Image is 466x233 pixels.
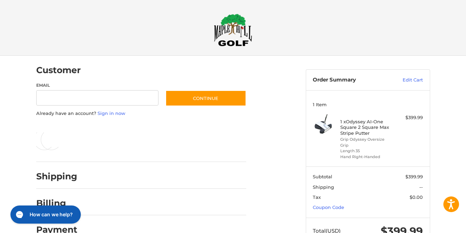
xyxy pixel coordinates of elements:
iframe: Google Customer Reviews [409,214,466,233]
div: $399.99 [395,114,423,121]
h4: 1 x Odyssey AI-One Square 2 Square Max Stripe Putter [340,119,394,136]
label: Email [36,82,159,88]
a: Edit Cart [388,77,423,84]
span: Shipping [313,184,334,190]
h3: Order Summary [313,77,388,84]
li: Grip Odyssey Oversize Grip [340,137,394,148]
a: Sign in now [98,110,125,116]
iframe: Gorgias live chat messenger [7,203,83,226]
span: $399.99 [405,174,423,179]
span: Subtotal [313,174,332,179]
h2: Billing [36,198,77,209]
h3: 1 Item [313,102,423,107]
h2: Shipping [36,171,77,182]
a: Coupon Code [313,204,344,210]
button: Continue [165,90,246,106]
li: Length 35 [340,148,394,154]
img: Maple Hill Golf [214,14,252,46]
span: Tax [313,194,321,200]
span: $0.00 [410,194,423,200]
h2: Customer [36,65,81,76]
p: Already have an account? [36,110,246,117]
li: Hand Right-Handed [340,154,394,160]
span: -- [419,184,423,190]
